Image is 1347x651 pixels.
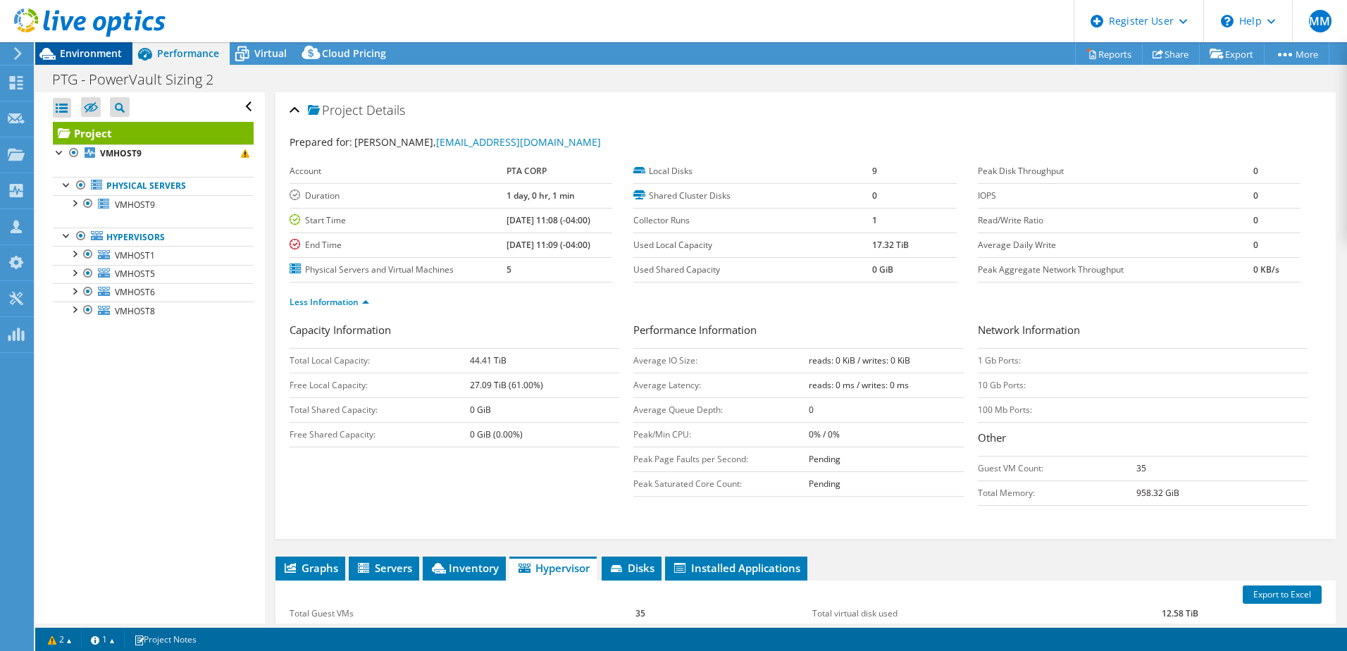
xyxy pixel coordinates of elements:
[872,239,909,251] b: 17.32 TiB
[809,404,814,416] b: 0
[1136,462,1146,474] b: 35
[978,238,1254,252] label: Average Daily Write
[1243,585,1322,604] a: Export to Excel
[53,228,254,246] a: Hypervisors
[809,354,910,366] b: reads: 0 KiB / writes: 0 KiB
[60,46,122,60] span: Environment
[633,322,963,341] h3: Performance Information
[1253,239,1258,251] b: 0
[290,348,470,373] td: Total Local Capacity:
[115,249,155,261] span: VMHOST1
[633,373,809,397] td: Average Latency:
[507,214,590,226] b: [DATE] 11:08 (-04:00)
[290,602,635,626] td: Total Guest VMs
[809,379,909,391] b: reads: 0 ms / writes: 0 ms
[290,296,369,308] a: Less Information
[290,373,470,397] td: Free Local Capacity:
[809,478,840,490] b: Pending
[470,404,491,416] b: 0 GiB
[38,631,82,648] a: 2
[1253,214,1258,226] b: 0
[978,456,1137,480] td: Guest VM Count:
[872,190,877,201] b: 0
[308,104,363,118] span: Project
[470,428,523,440] b: 0 GiB (0.00%)
[470,354,507,366] b: 44.41 TiB
[254,46,287,60] span: Virtual
[978,322,1308,341] h3: Network Information
[46,72,235,87] h1: PTG - PowerVault Sizing 2
[290,422,470,447] td: Free Shared Capacity:
[633,263,872,277] label: Used Shared Capacity
[290,322,619,341] h3: Capacity Information
[1253,190,1258,201] b: 0
[633,164,872,178] label: Local Disks
[53,177,254,195] a: Physical Servers
[978,397,1122,422] td: 100 Mb Ports:
[53,283,254,302] a: VMHOST6
[100,147,142,159] b: VMHOST9
[157,46,219,60] span: Performance
[1162,602,1322,626] td: 12.58 TiB
[1142,43,1200,65] a: Share
[872,263,893,275] b: 0 GiB
[53,246,254,264] a: VMHOST1
[812,602,1162,626] td: Total virtual disk used
[872,214,877,226] b: 1
[1136,487,1179,499] b: 958.32 GiB
[633,397,809,422] td: Average Queue Depth:
[53,122,254,144] a: Project
[809,453,840,465] b: Pending
[978,164,1254,178] label: Peak Disk Throughput
[53,302,254,320] a: VMHOST8
[290,213,507,228] label: Start Time
[633,189,872,203] label: Shared Cluster Disks
[633,348,809,373] td: Average IO Size:
[115,305,155,317] span: VMHOST8
[53,144,254,163] a: VMHOST9
[507,239,590,251] b: [DATE] 11:09 (-04:00)
[283,561,338,575] span: Graphs
[978,480,1137,505] td: Total Memory:
[81,631,125,648] a: 1
[436,135,601,149] a: [EMAIL_ADDRESS][DOMAIN_NAME]
[1264,43,1329,65] a: More
[290,397,470,422] td: Total Shared Capacity:
[633,422,809,447] td: Peak/Min CPU:
[430,561,499,575] span: Inventory
[609,561,654,575] span: Disks
[290,164,507,178] label: Account
[978,213,1254,228] label: Read/Write Ratio
[290,135,352,149] label: Prepared for:
[290,263,507,277] label: Physical Servers and Virtual Machines
[978,373,1122,397] td: 10 Gb Ports:
[53,265,254,283] a: VMHOST5
[322,46,386,60] span: Cloud Pricing
[809,428,840,440] b: 0% / 0%
[290,189,507,203] label: Duration
[978,189,1254,203] label: IOPS
[290,238,507,252] label: End Time
[1075,43,1143,65] a: Reports
[356,561,412,575] span: Servers
[1309,10,1332,32] span: MM
[872,165,877,177] b: 9
[633,213,872,228] label: Collector Runs
[516,561,590,575] span: Hypervisor
[507,165,547,177] b: PTA CORP
[633,447,809,471] td: Peak Page Faults per Second:
[53,195,254,213] a: VMHOST9
[470,379,543,391] b: 27.09 TiB (61.00%)
[124,631,206,648] a: Project Notes
[354,135,601,149] span: [PERSON_NAME],
[115,199,155,211] span: VMHOST9
[672,561,800,575] span: Installed Applications
[978,348,1122,373] td: 1 Gb Ports:
[507,190,575,201] b: 1 day, 0 hr, 1 min
[115,286,155,298] span: VMHOST6
[978,263,1254,277] label: Peak Aggregate Network Throughput
[1253,165,1258,177] b: 0
[507,263,511,275] b: 5
[1199,43,1265,65] a: Export
[1253,263,1279,275] b: 0 KB/s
